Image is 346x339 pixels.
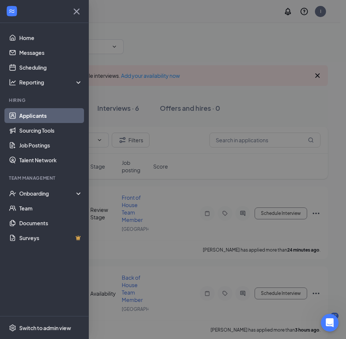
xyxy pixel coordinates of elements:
[9,175,81,181] div: Team Management
[19,45,83,60] a: Messages
[19,201,83,216] a: Team
[9,190,16,197] svg: UserCheck
[9,324,16,332] svg: Settings
[130,3,143,16] div: Close
[19,230,83,245] a: SurveysCrown
[19,123,83,138] a: Sourcing Tools
[19,60,83,75] a: Scheduling
[34,209,114,223] button: Send us a message
[55,3,95,16] h1: Messages
[19,190,76,197] div: Onboarding
[97,250,125,255] span: Messages
[71,6,83,17] svg: Cross
[29,250,44,255] span: Home
[19,108,83,123] a: Applicants
[19,79,83,86] div: Reporting
[17,139,131,147] span: Messages from the team will be shown here
[74,231,148,261] button: Messages
[19,30,83,45] a: Home
[9,79,16,86] svg: Analysis
[19,216,83,230] a: Documents
[49,123,99,132] h2: No messages
[19,153,83,167] a: Talent Network
[19,138,83,153] a: Job Postings
[9,97,81,103] div: Hiring
[19,324,71,332] div: Switch to admin view
[321,314,339,332] iframe: Intercom live chat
